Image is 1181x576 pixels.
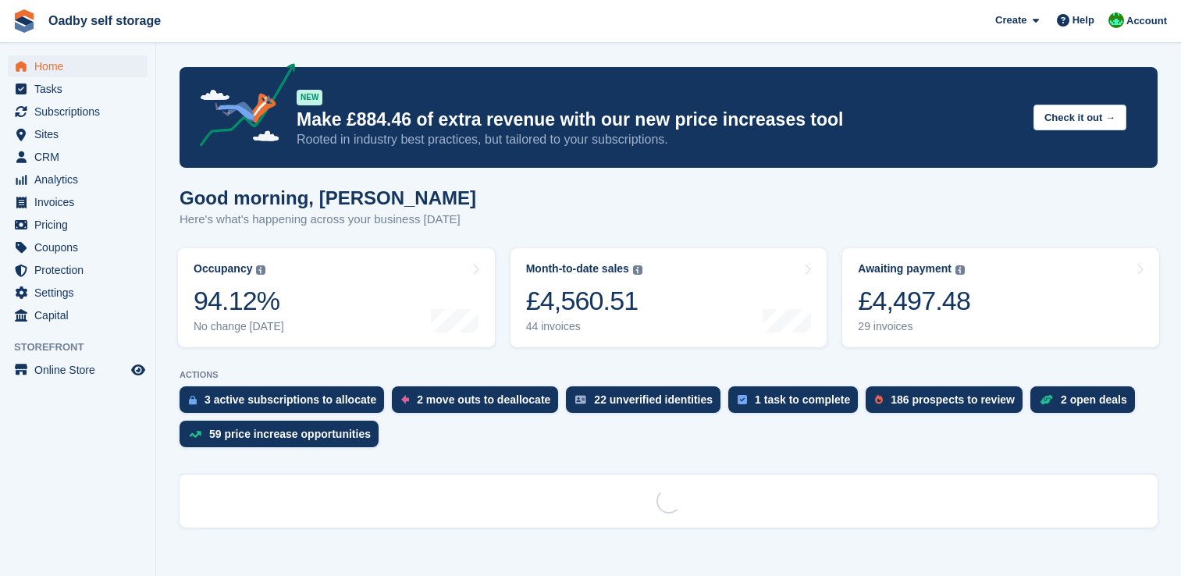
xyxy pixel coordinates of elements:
[34,214,128,236] span: Pricing
[12,9,36,33] img: stora-icon-8386f47178a22dfd0bd8f6a31ec36ba5ce8667c1dd55bd0f319d3a0aa187defe.svg
[526,320,642,333] div: 44 invoices
[297,131,1021,148] p: Rooted in industry best practices, but tailored to your subscriptions.
[1030,386,1143,421] a: 2 open deals
[510,248,827,347] a: Month-to-date sales £4,560.51 44 invoices
[34,55,128,77] span: Home
[187,63,296,152] img: price-adjustments-announcement-icon-8257ccfd72463d97f412b2fc003d46551f7dbcb40ab6d574587a9cd5c0d94...
[728,386,866,421] a: 1 task to complete
[1040,394,1053,405] img: deal-1b604bf984904fb50ccaf53a9ad4b4a5d6e5aea283cecdc64d6e3604feb123c2.svg
[180,421,386,455] a: 59 price increase opportunities
[8,123,148,145] a: menu
[875,395,883,404] img: prospect-51fa495bee0391a8d652442698ab0144808aea92771e9ea1ae160a38d050c398.svg
[8,101,148,123] a: menu
[955,265,965,275] img: icon-info-grey-7440780725fd019a000dd9b08b2336e03edf1995a4989e88bcd33f0948082b44.svg
[1073,12,1094,28] span: Help
[866,386,1030,421] a: 186 prospects to review
[858,285,970,317] div: £4,497.48
[633,265,642,275] img: icon-info-grey-7440780725fd019a000dd9b08b2336e03edf1995a4989e88bcd33f0948082b44.svg
[209,428,371,440] div: 59 price increase opportunities
[526,285,642,317] div: £4,560.51
[8,55,148,77] a: menu
[180,370,1158,380] p: ACTIONS
[256,265,265,275] img: icon-info-grey-7440780725fd019a000dd9b08b2336e03edf1995a4989e88bcd33f0948082b44.svg
[194,262,252,276] div: Occupancy
[417,393,550,406] div: 2 move outs to deallocate
[14,340,155,355] span: Storefront
[8,359,148,381] a: menu
[566,386,728,421] a: 22 unverified identities
[8,304,148,326] a: menu
[1126,13,1167,29] span: Account
[194,320,284,333] div: No change [DATE]
[8,282,148,304] a: menu
[8,146,148,168] a: menu
[1108,12,1124,28] img: Stephanie
[8,214,148,236] a: menu
[189,431,201,438] img: price_increase_opportunities-93ffe204e8149a01c8c9dc8f82e8f89637d9d84a8eef4429ea346261dce0b2c0.svg
[755,393,850,406] div: 1 task to complete
[42,8,167,34] a: Oadby self storage
[297,90,322,105] div: NEW
[205,393,376,406] div: 3 active subscriptions to allocate
[180,386,392,421] a: 3 active subscriptions to allocate
[189,395,197,405] img: active_subscription_to_allocate_icon-d502201f5373d7db506a760aba3b589e785aa758c864c3986d89f69b8ff3...
[526,262,629,276] div: Month-to-date sales
[995,12,1026,28] span: Create
[194,285,284,317] div: 94.12%
[392,386,566,421] a: 2 move outs to deallocate
[1033,105,1126,130] button: Check it out →
[34,304,128,326] span: Capital
[180,211,476,229] p: Here's what's happening across your business [DATE]
[1061,393,1127,406] div: 2 open deals
[34,236,128,258] span: Coupons
[129,361,148,379] a: Preview store
[594,393,713,406] div: 22 unverified identities
[34,191,128,213] span: Invoices
[34,78,128,100] span: Tasks
[180,187,476,208] h1: Good morning, [PERSON_NAME]
[8,236,148,258] a: menu
[401,395,409,404] img: move_outs_to_deallocate_icon-f764333ba52eb49d3ac5e1228854f67142a1ed5810a6f6cc68b1a99e826820c5.svg
[34,123,128,145] span: Sites
[34,282,128,304] span: Settings
[575,395,586,404] img: verify_identity-adf6edd0f0f0b5bbfe63781bf79b02c33cf7c696d77639b501bdc392416b5a36.svg
[34,169,128,190] span: Analytics
[34,359,128,381] span: Online Store
[738,395,747,404] img: task-75834270c22a3079a89374b754ae025e5fb1db73e45f91037f5363f120a921f8.svg
[8,259,148,281] a: menu
[842,248,1159,347] a: Awaiting payment £4,497.48 29 invoices
[34,259,128,281] span: Protection
[34,101,128,123] span: Subscriptions
[858,320,970,333] div: 29 invoices
[8,169,148,190] a: menu
[8,191,148,213] a: menu
[858,262,952,276] div: Awaiting payment
[178,248,495,347] a: Occupancy 94.12% No change [DATE]
[34,146,128,168] span: CRM
[297,108,1021,131] p: Make £884.46 of extra revenue with our new price increases tool
[891,393,1015,406] div: 186 prospects to review
[8,78,148,100] a: menu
